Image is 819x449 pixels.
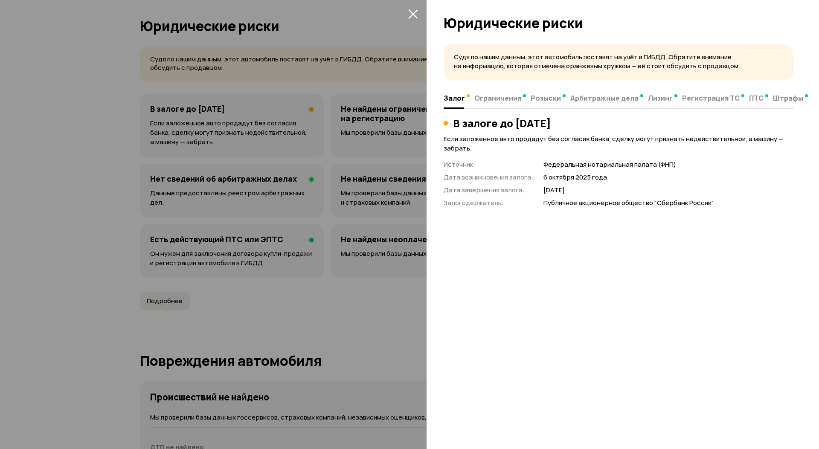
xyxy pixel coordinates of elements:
[543,160,793,169] p: Федеральная нотариальная палата (ФНП)
[682,94,740,102] span: Регистрация ТС
[543,199,793,208] p: Публичное акционерное общество "Сбербанк России"
[444,134,793,153] p: Если заложенное авто продадут без согласия банка, сделку могут признать недействительной, а машин...
[406,7,420,20] button: закрыть
[444,185,533,195] p: Дата завершения залога :
[543,173,793,182] p: 6 октября 2025 года
[444,160,533,169] p: Источник :
[444,173,533,182] p: Дата возникновения залога :
[444,198,533,208] p: Залогодержатель :
[773,94,803,102] span: Штрафы
[749,94,764,102] span: ПТС
[444,94,465,102] span: Залог
[474,94,521,102] span: Ограничения
[531,94,561,102] span: Розыски
[453,117,551,129] h3: В залоге до [DATE]
[570,94,639,102] span: Арбитражные дела
[543,186,793,195] p: [DATE]
[454,52,740,70] span: Судя по нашим данным, этот автомобиль поставят на учёт в ГИБДД. Обратите внимание на информацию, ...
[648,94,673,102] span: Лизинг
